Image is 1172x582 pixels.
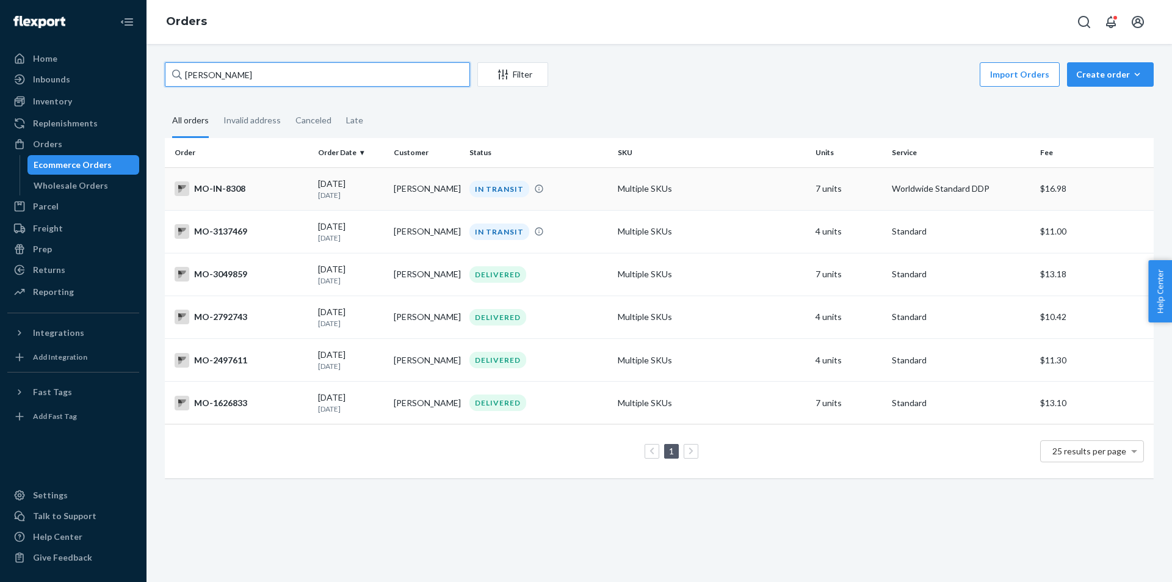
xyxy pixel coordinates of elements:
[469,352,526,368] div: DELIVERED
[1035,382,1154,424] td: $13.10
[811,296,886,338] td: 4 units
[313,138,389,167] th: Order Date
[7,92,139,111] a: Inventory
[811,167,886,210] td: 7 units
[33,352,87,362] div: Add Integration
[7,382,139,402] button: Fast Tags
[13,16,65,28] img: Flexport logo
[1035,138,1154,167] th: Fee
[613,253,811,296] td: Multiple SKUs
[7,49,139,68] a: Home
[318,190,384,200] p: [DATE]
[477,62,548,87] button: Filter
[175,267,308,282] div: MO-3049859
[1035,253,1154,296] td: $13.18
[394,147,460,158] div: Customer
[33,286,74,298] div: Reporting
[175,353,308,368] div: MO-2497611
[27,176,140,195] a: Wholesale Orders
[811,382,886,424] td: 7 units
[223,104,281,136] div: Invalid address
[613,210,811,253] td: Multiple SKUs
[34,159,112,171] div: Ecommerce Orders
[33,489,68,501] div: Settings
[165,138,313,167] th: Order
[175,224,308,239] div: MO-3137469
[33,138,62,150] div: Orders
[892,397,1030,409] p: Standard
[667,446,676,456] a: Page 1 is your current page
[892,225,1030,238] p: Standard
[811,339,886,382] td: 4 units
[7,197,139,216] a: Parcel
[469,224,529,240] div: IN TRANSIT
[7,114,139,133] a: Replenishments
[7,527,139,547] a: Help Center
[318,306,384,329] div: [DATE]
[1072,10,1096,34] button: Open Search Box
[318,178,384,200] div: [DATE]
[33,531,82,543] div: Help Center
[7,70,139,89] a: Inbounds
[318,404,384,414] p: [DATE]
[33,95,72,107] div: Inventory
[1148,260,1172,322] button: Help Center
[7,407,139,426] a: Add Fast Tag
[33,386,72,398] div: Fast Tags
[318,275,384,286] p: [DATE]
[811,253,886,296] td: 7 units
[1076,68,1145,81] div: Create order
[1067,62,1154,87] button: Create order
[613,339,811,382] td: Multiple SKUs
[295,104,331,136] div: Canceled
[33,200,59,213] div: Parcel
[389,382,465,424] td: [PERSON_NAME]
[389,296,465,338] td: [PERSON_NAME]
[175,181,308,196] div: MO-IN-8308
[892,354,1030,366] p: Standard
[7,260,139,280] a: Returns
[166,15,207,28] a: Orders
[1126,10,1150,34] button: Open account menu
[7,548,139,567] button: Give Feedback
[469,266,526,283] div: DELIVERED
[318,391,384,414] div: [DATE]
[172,104,209,138] div: All orders
[33,411,77,421] div: Add Fast Tag
[33,551,92,564] div: Give Feedback
[887,138,1035,167] th: Service
[613,382,811,424] td: Multiple SKUs
[7,282,139,302] a: Reporting
[892,311,1030,323] p: Standard
[389,253,465,296] td: [PERSON_NAME]
[33,117,98,129] div: Replenishments
[7,219,139,238] a: Freight
[7,506,139,526] a: Talk to Support
[318,263,384,286] div: [DATE]
[33,510,96,522] div: Talk to Support
[1099,10,1123,34] button: Open notifications
[478,68,548,81] div: Filter
[465,138,613,167] th: Status
[346,104,363,136] div: Late
[33,53,57,65] div: Home
[7,323,139,343] button: Integrations
[165,62,470,87] input: Search orders
[33,73,70,85] div: Inbounds
[318,349,384,371] div: [DATE]
[318,361,384,371] p: [DATE]
[811,138,886,167] th: Units
[980,62,1060,87] button: Import Orders
[469,309,526,326] div: DELIVERED
[175,310,308,324] div: MO-2792743
[613,167,811,210] td: Multiple SKUs
[469,395,526,411] div: DELIVERED
[7,486,139,505] a: Settings
[613,138,811,167] th: SKU
[389,339,465,382] td: [PERSON_NAME]
[33,222,63,235] div: Freight
[389,210,465,253] td: [PERSON_NAME]
[811,210,886,253] td: 4 units
[1035,296,1154,338] td: $10.42
[7,347,139,367] a: Add Integration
